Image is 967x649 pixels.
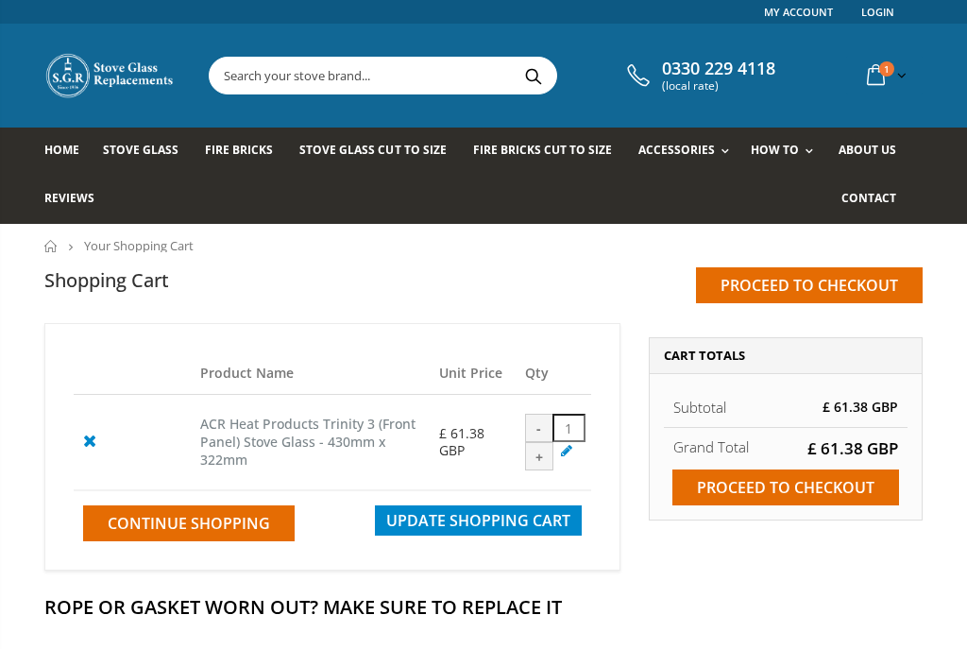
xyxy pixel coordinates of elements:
[664,347,745,364] span: Cart Totals
[44,190,94,206] span: Reviews
[210,58,730,94] input: Search your stove brand...
[516,352,591,395] th: Qty
[673,437,749,456] strong: Grand Total
[439,424,484,459] span: £ 61.38 GBP
[44,267,169,293] h1: Shopping Cart
[859,57,910,94] a: 1
[375,505,582,536] button: Update Shopping Cart
[44,176,109,224] a: Reviews
[200,415,416,469] a: ACR Heat Products Trinity 3 (Front Panel) Stove Glass - 430mm x 322mm
[638,142,715,158] span: Accessories
[839,128,910,176] a: About us
[299,128,460,176] a: Stove Glass Cut To Size
[807,437,898,459] span: £ 61.38 GBP
[44,594,923,620] h2: Rope Or Gasket Worn Out? Make Sure To Replace It
[103,142,178,158] span: Stove Glass
[44,240,59,252] a: Home
[839,142,896,158] span: About us
[205,128,287,176] a: Fire Bricks
[103,128,193,176] a: Stove Glass
[841,190,896,206] span: Contact
[879,61,894,77] span: 1
[751,142,799,158] span: How To
[751,128,823,176] a: How To
[44,52,177,99] img: Stove Glass Replacement
[696,267,923,303] input: Proceed to checkout
[191,352,430,395] th: Product Name
[108,513,270,534] span: Continue Shopping
[430,352,516,395] th: Unit Price
[44,142,79,158] span: Home
[823,398,898,416] span: £ 61.38 GBP
[44,128,93,176] a: Home
[84,237,194,254] span: Your Shopping Cart
[473,142,612,158] span: Fire Bricks Cut To Size
[473,128,626,176] a: Fire Bricks Cut To Size
[525,442,553,470] div: +
[83,505,295,541] a: Continue Shopping
[841,176,910,224] a: Contact
[299,142,446,158] span: Stove Glass Cut To Size
[673,398,726,417] span: Subtotal
[205,142,273,158] span: Fire Bricks
[672,470,899,505] input: Proceed to checkout
[386,510,570,531] span: Update Shopping Cart
[525,414,553,442] div: -
[638,128,738,176] a: Accessories
[512,58,554,94] button: Search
